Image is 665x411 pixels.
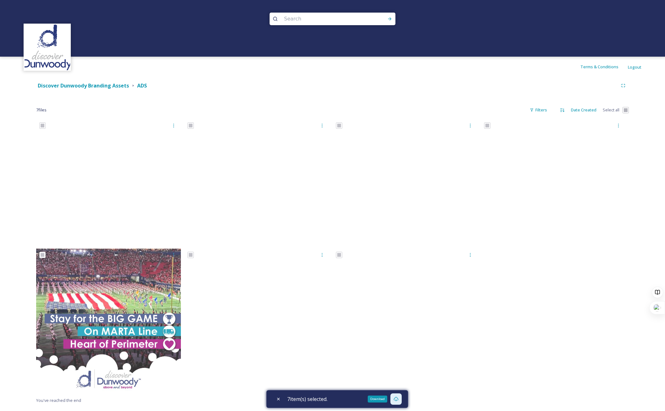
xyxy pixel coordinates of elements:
strong: ADS [137,82,147,89]
span: 7 item(s) selected. [287,395,327,403]
input: Search [281,12,367,26]
span: 7 file s [36,107,47,113]
img: 696246f7-25b9-4a35-beec-0db6f57a4831.png [25,25,70,70]
div: Date Created [568,104,600,116]
span: Logout [628,64,641,70]
div: Filters [527,104,550,116]
img: Ad-1080x1080.jpg [36,249,181,393]
div: Download [368,396,387,403]
span: Select all [603,107,619,113]
span: You've reached the end [36,397,81,403]
strong: Discover Dunwoody Branding Assets [38,82,129,89]
span: Terms & Conditions [580,64,618,70]
a: Terms & Conditions [580,63,628,70]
